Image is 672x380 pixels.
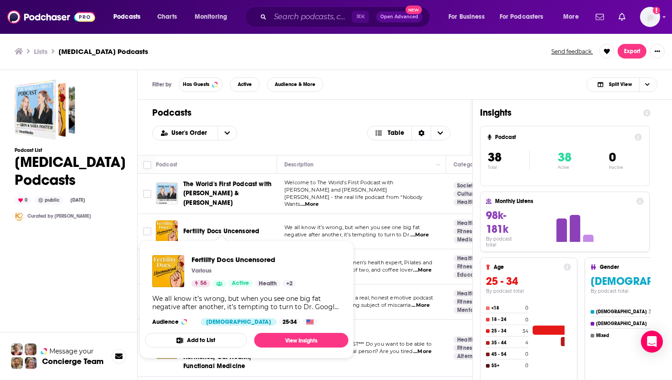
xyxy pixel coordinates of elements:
[157,11,177,23] span: Charts
[618,44,646,59] button: Export
[254,333,348,348] a: View Insights
[596,321,649,326] h4: [DEMOGRAPHIC_DATA]
[35,196,63,204] div: public
[495,134,631,140] h4: Podcast
[367,126,451,140] h2: Choose View
[284,231,410,238] span: negative after another, it’s tempting to turn to Dr.
[453,353,508,360] a: Alternative Health
[453,306,498,314] a: Mental Health
[25,357,37,369] img: Barbara Profile
[411,126,431,140] div: Sort Direction
[453,271,488,278] a: Education
[59,47,148,56] h3: [MEDICAL_DATA] Podcasts
[557,10,590,24] button: open menu
[284,267,413,273] span: movement teacher, mom of two, and coffee lover
[453,290,478,297] a: Health
[411,302,430,309] span: ...More
[113,11,140,23] span: Podcasts
[11,357,23,369] img: Jon Profile
[491,328,521,334] h4: 25 - 34
[488,150,501,165] span: 38
[453,228,478,235] a: Fitness
[15,212,24,221] img: K2Krupp
[491,363,523,369] h4: 55+
[609,165,623,170] p: Inactive
[230,77,260,92] button: Active
[525,340,528,346] h4: 4
[192,280,210,287] a: 56
[453,336,478,343] a: Health
[649,309,654,315] h4: 38
[255,280,280,287] a: Health
[592,9,608,25] a: Show notifications dropdown
[284,302,411,308] span: that covers the heartbreaking subject of miscarria
[192,267,212,274] p: Various
[486,288,571,294] h4: By podcast total
[156,182,178,204] img: The World's First Podcast with Erin & Sara Foster
[376,11,422,22] button: Open AdvancedNew
[525,351,528,357] h4: 0
[284,224,420,230] span: We all know it’s wrong, but when you see one big fat
[453,219,478,227] a: Health
[388,130,404,136] span: Table
[275,82,315,87] span: Audience & More
[238,82,252,87] span: Active
[596,333,649,338] h4: Mixed
[448,11,485,23] span: For Business
[587,77,657,92] button: Choose View
[201,318,277,326] div: [DEMOGRAPHIC_DATA]
[525,305,528,311] h4: 0
[453,298,478,305] a: Fitness
[495,198,632,204] h4: Monthly Listens
[494,264,560,270] h4: Age
[152,318,193,326] h3: Audience
[413,348,432,355] span: ...More
[486,209,508,236] span: 98k-181k
[609,82,632,87] span: Split View
[615,9,629,25] a: Show notifications dropdown
[525,363,528,369] h4: 0
[453,255,478,262] a: Health
[188,10,239,24] button: open menu
[284,179,393,193] span: Welcome to The World's First Podcast with [PERSON_NAME] and [PERSON_NAME]
[413,267,432,274] span: ...More
[15,153,126,189] h1: [MEDICAL_DATA] Podcasts
[200,279,207,288] span: 56
[640,7,660,27] span: Logged in as KCarter
[453,344,478,352] a: Fitness
[486,274,571,288] h3: 25 - 34
[11,343,23,355] img: Sydney Profile
[491,352,523,357] h4: 45 - 54
[25,343,37,355] img: Jules Profile
[218,126,237,140] button: open menu
[183,180,274,207] a: The World's First Podcast with [PERSON_NAME] & [PERSON_NAME]
[284,294,433,301] span: The Worst Girl Gang Ever is a real, honest emotive podcast
[34,47,48,56] a: Lists
[653,7,660,14] svg: Add a profile image
[494,10,557,24] button: open menu
[67,197,89,204] div: [DATE]
[488,165,529,170] p: Total
[152,255,184,287] img: Fertility Docs Uncensored
[549,48,596,55] button: Send feedback.
[650,44,665,59] button: Show More Button
[183,82,209,87] span: Has Guests
[232,279,249,288] span: Active
[183,180,272,206] span: The World's First Podcast with [PERSON_NAME] & [PERSON_NAME]
[453,190,480,198] a: Culture
[284,194,423,208] span: [PERSON_NAME] - the real life podcast from “Nobody Wants
[7,8,95,26] img: Podchaser - Follow, Share and Rate Podcasts
[480,107,636,118] h1: Insights
[192,255,296,264] a: Fertility Docs Uncensored
[156,159,177,170] div: Podcast
[558,150,571,165] span: 38
[49,347,94,356] span: Message your
[183,227,259,235] span: Fertility Docs Uncensored
[254,6,439,27] div: Search podcasts, credits, & more...
[563,11,579,23] span: More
